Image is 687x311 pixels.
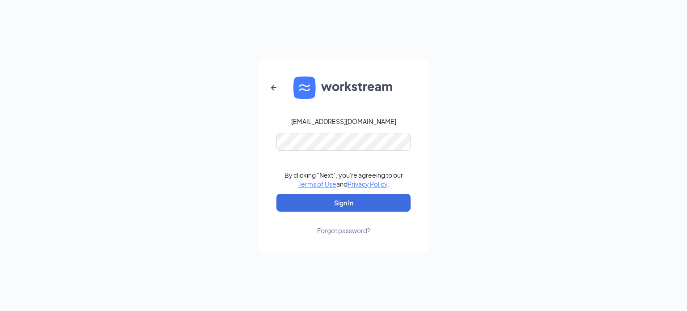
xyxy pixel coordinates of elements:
div: By clicking "Next", you're agreeing to our and . [284,170,403,188]
div: [EMAIL_ADDRESS][DOMAIN_NAME] [291,117,396,126]
img: WS logo and Workstream text [293,77,394,99]
a: Forgot password? [317,212,370,235]
svg: ArrowLeftNew [268,82,279,93]
button: ArrowLeftNew [263,77,284,98]
div: Forgot password? [317,226,370,235]
a: Terms of Use [298,180,336,188]
button: Sign In [276,194,411,212]
a: Privacy Policy [348,180,387,188]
